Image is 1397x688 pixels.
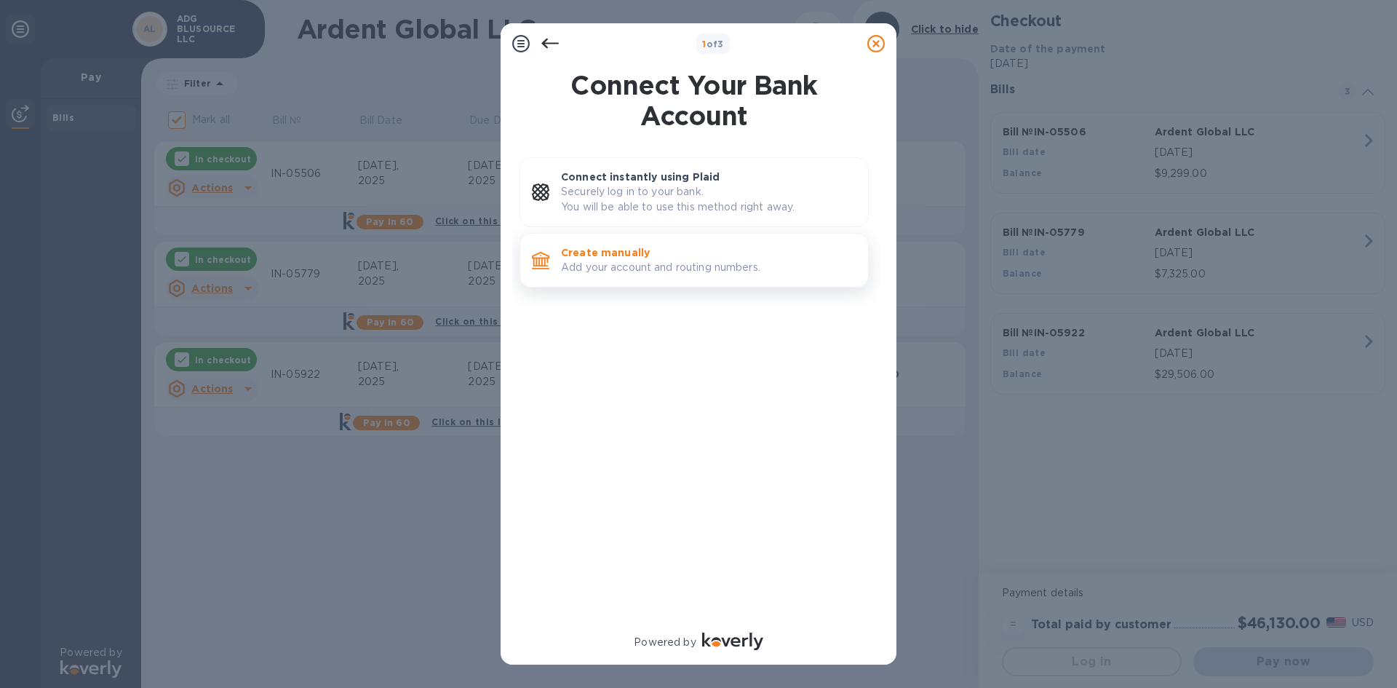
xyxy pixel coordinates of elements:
[702,633,763,650] img: Logo
[561,184,856,215] p: Securely log in to your bank. You will be able to use this method right away.
[561,260,856,275] p: Add your account and routing numbers.
[634,635,696,650] p: Powered by
[702,39,724,50] b: of 3
[561,170,856,184] p: Connect instantly using Plaid
[702,39,706,50] span: 1
[561,245,856,260] p: Create manually
[514,70,875,131] h1: Connect Your Bank Account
